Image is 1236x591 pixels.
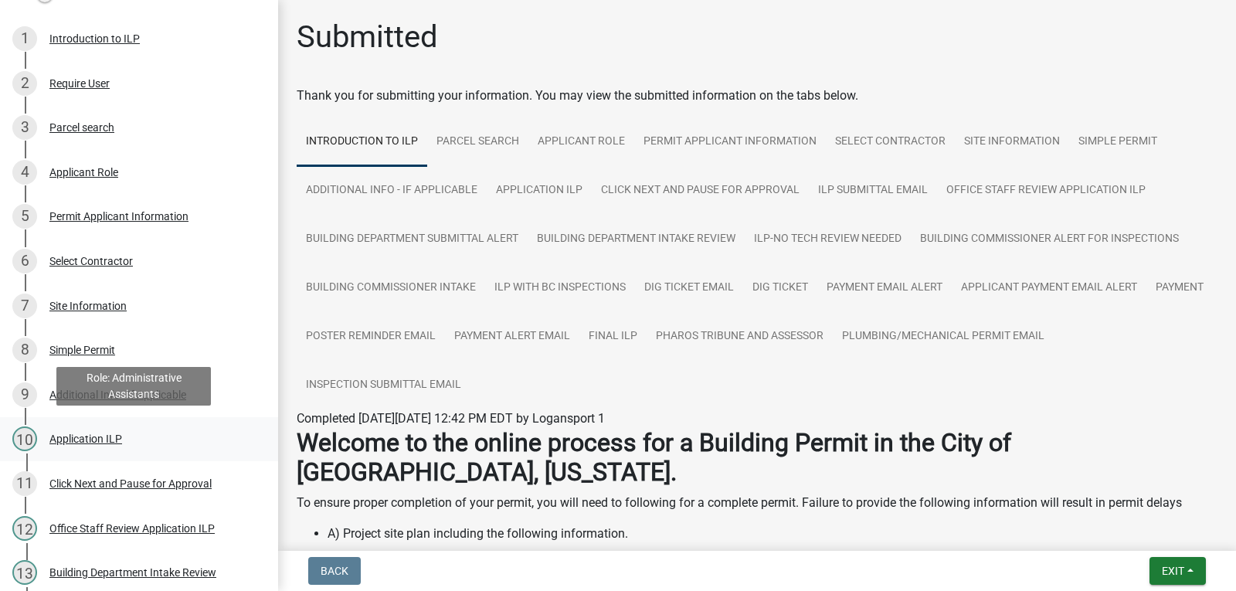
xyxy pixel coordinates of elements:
div: Simple Permit [49,345,115,355]
div: Site Information [49,301,127,311]
a: ILP Submittal Email [809,166,937,216]
div: Click Next and Pause for Approval [49,478,212,489]
a: Plumbing/Mechanical Permit Email [833,312,1054,362]
div: Application ILP [49,433,122,444]
a: Introduction to ILP [297,117,427,167]
div: Permit Applicant Information [49,211,188,222]
a: Building Department Intake Review [528,215,745,264]
a: ILP-No Tech Review needed [745,215,911,264]
div: Select Contractor [49,256,133,267]
div: Require User [49,78,110,89]
a: Building Commissioner intake [297,263,485,313]
div: 13 [12,560,37,585]
a: Select Contractor [826,117,955,167]
div: 4 [12,160,37,185]
div: Introduction to ILP [49,33,140,44]
span: Exit [1162,565,1184,577]
a: Poster Reminder email [297,312,445,362]
a: Applicant Payment email alert [952,263,1146,313]
div: Thank you for submitting your information. You may view the submitted information on the tabs below. [297,87,1217,105]
span: Back [321,565,348,577]
a: Simple Permit [1069,117,1166,167]
div: Office Staff Review Application ILP [49,523,215,534]
button: Exit [1149,557,1206,585]
div: 6 [12,249,37,273]
div: 12 [12,516,37,541]
div: 10 [12,426,37,451]
div: Building Department Intake Review [49,567,216,578]
a: Parcel search [427,117,528,167]
a: Building Department Submittal Alert [297,215,528,264]
a: Additional Info - If Applicable [297,166,487,216]
span: Completed [DATE][DATE] 12:42 PM EDT by Logansport 1 [297,411,605,426]
a: Site Information [955,117,1069,167]
strong: Welcome to the online process for a Building Permit in the City of [GEOGRAPHIC_DATA], [US_STATE]. [297,428,1011,487]
a: Building Commissioner Alert for inspections [911,215,1188,264]
div: 3 [12,115,37,140]
a: Payment Alert Email [445,312,579,362]
h1: Submitted [297,19,438,56]
div: Parcel search [49,122,114,133]
a: Dig ticket [743,263,817,313]
div: 11 [12,471,37,496]
a: Payment email alert [817,263,952,313]
a: ILP with BC Inspections [485,263,635,313]
a: Pharos Tribune and Assessor [647,312,833,362]
a: Click Next and Pause for Approval [592,166,809,216]
a: Permit Applicant Information [634,117,826,167]
a: dig ticket email [635,263,743,313]
button: Back [308,557,361,585]
div: 9 [12,382,37,407]
div: Additional Info - If Applicable [49,389,186,400]
li: Property Lines [358,543,1217,562]
a: Payment [1146,263,1213,313]
div: 8 [12,338,37,362]
a: FINAL ILP [579,312,647,362]
a: Inspection Submittal Email [297,361,470,410]
div: 5 [12,204,37,229]
div: 2 [12,71,37,96]
p: To ensure proper completion of your permit, you will need to following for a complete permit. Fai... [297,494,1217,512]
a: Applicant Role [528,117,634,167]
a: Application ILP [487,166,592,216]
div: Applicant Role [49,167,118,178]
a: Office Staff Review Application ILP [937,166,1155,216]
div: 7 [12,294,37,318]
div: Role: Administrative Assistants [56,367,211,406]
div: 1 [12,26,37,51]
